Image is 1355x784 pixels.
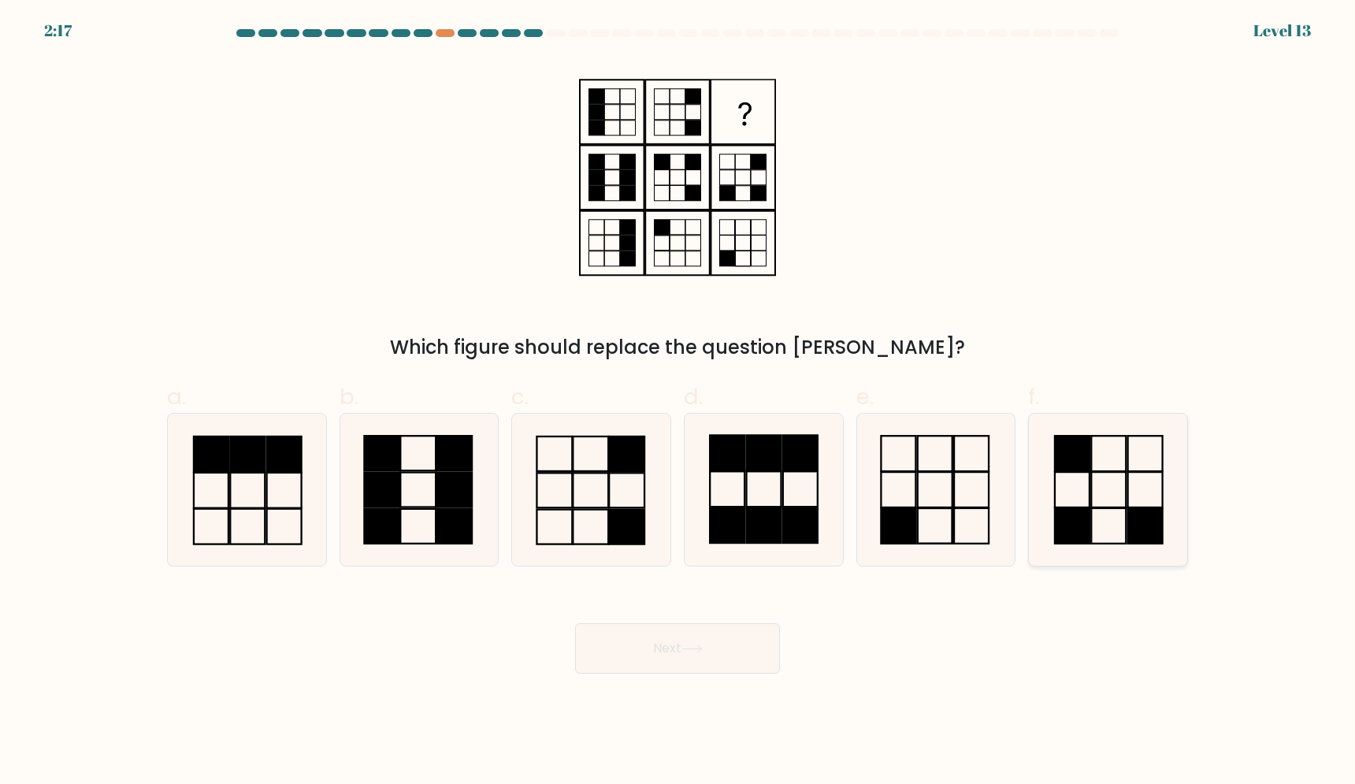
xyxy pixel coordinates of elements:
span: d. [684,381,703,412]
div: Which figure should replace the question [PERSON_NAME]? [176,333,1179,362]
span: c. [511,381,529,412]
span: f. [1028,381,1039,412]
button: Next [575,623,780,674]
div: 2:17 [44,19,72,43]
span: b. [340,381,358,412]
div: Level 13 [1253,19,1311,43]
span: a. [167,381,186,412]
span: e. [856,381,874,412]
